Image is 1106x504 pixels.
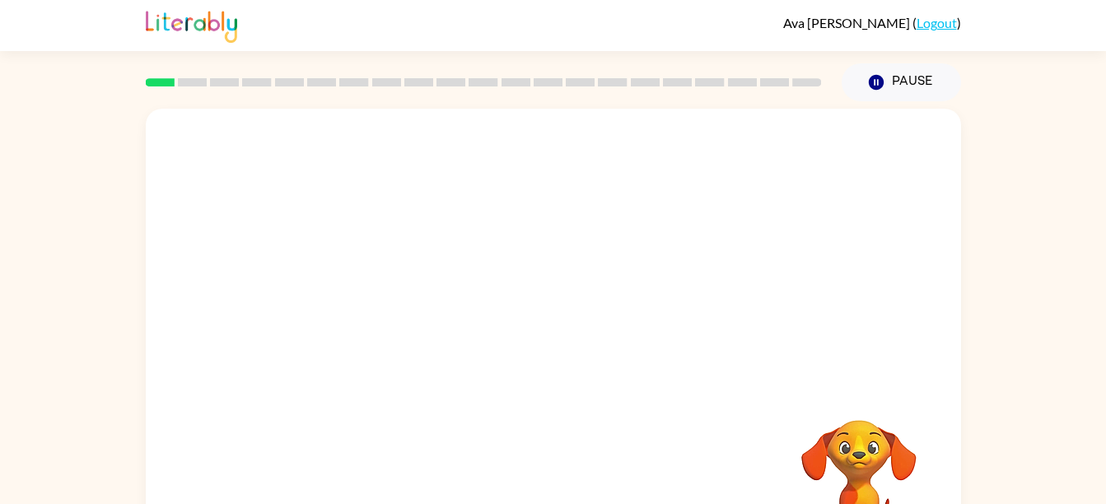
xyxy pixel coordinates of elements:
div: ( ) [783,15,961,30]
span: Ava [PERSON_NAME] [783,15,912,30]
img: Literably [146,7,237,43]
button: Pause [842,63,961,101]
a: Logout [917,15,957,30]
